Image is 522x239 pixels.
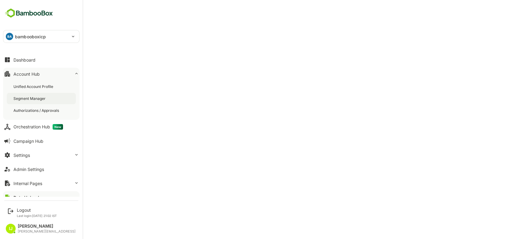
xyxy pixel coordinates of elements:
div: Authorizations / Approvals [13,108,60,113]
div: Dashboard [13,57,35,63]
div: Logout [17,207,57,213]
button: Account Hub [3,68,80,80]
button: Settings [3,149,80,161]
button: Data Upload [3,191,80,203]
div: [PERSON_NAME][EMAIL_ADDRESS] [18,230,76,233]
div: Account Hub [13,71,40,77]
button: Dashboard [3,54,80,66]
div: [PERSON_NAME] [18,224,76,229]
div: Admin Settings [13,167,44,172]
p: Last login: [DATE] 21:02 IST [17,214,57,218]
img: BambooboxFullLogoMark.5f36c76dfaba33ec1ec1367b70bb1252.svg [3,7,55,19]
button: Orchestration HubNew [3,121,80,133]
div: BAbambooboxicp [3,30,79,43]
div: Unified Account Profile [13,84,54,89]
div: Orchestration Hub [13,124,63,130]
button: Admin Settings [3,163,80,175]
div: Internal Pages [13,181,42,186]
p: bambooboxicp [15,33,46,40]
button: Campaign Hub [3,135,80,147]
div: Campaign Hub [13,138,43,144]
div: IJ [6,224,16,233]
div: Segment Manager [13,96,47,101]
div: Settings [13,153,30,158]
div: BA [6,33,13,40]
div: Data Upload [13,195,39,200]
button: Internal Pages [3,177,80,189]
span: New [53,124,63,130]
